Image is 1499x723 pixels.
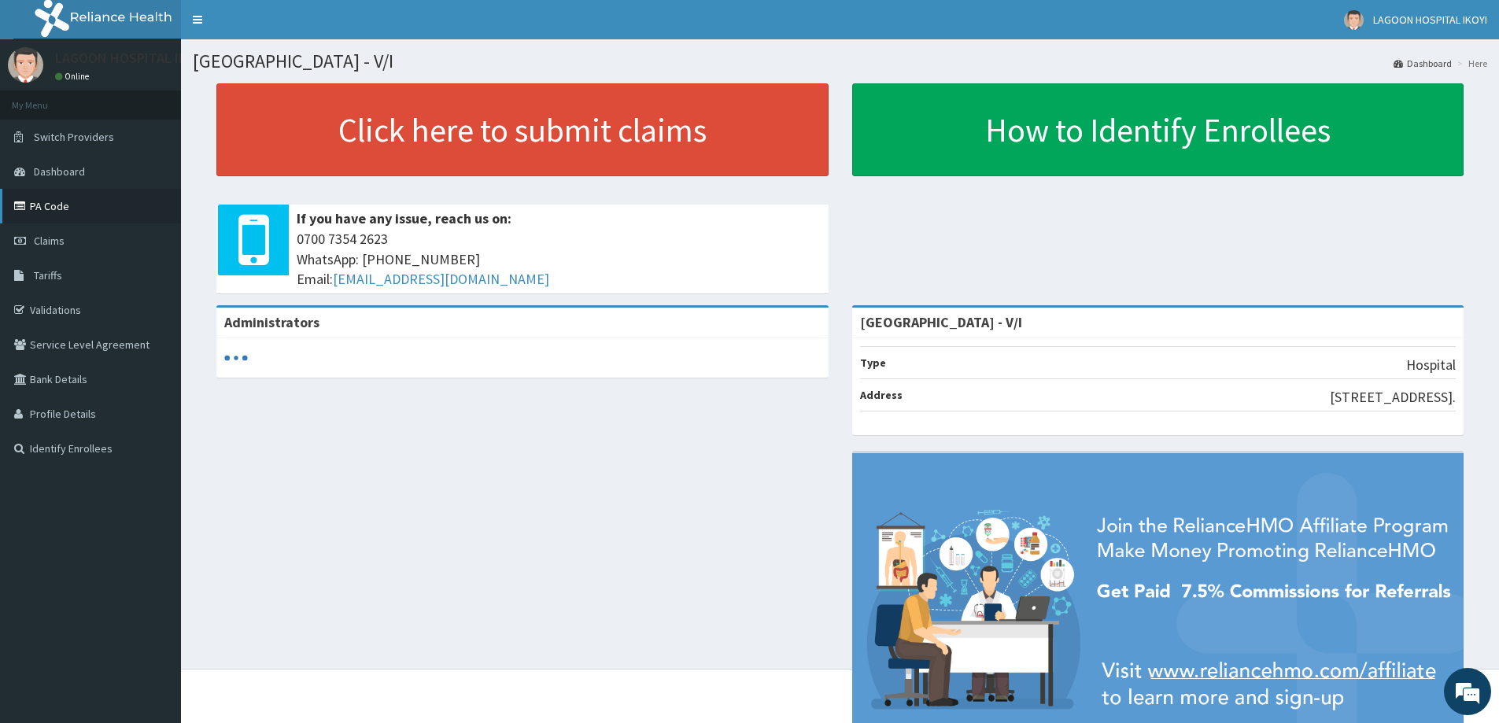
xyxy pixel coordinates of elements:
[34,234,65,248] span: Claims
[34,164,85,179] span: Dashboard
[224,313,319,331] b: Administrators
[55,71,93,82] a: Online
[193,51,1487,72] h1: [GEOGRAPHIC_DATA] - V/I
[860,313,1022,331] strong: [GEOGRAPHIC_DATA] - V/I
[34,130,114,144] span: Switch Providers
[55,51,207,65] p: LAGOON HOSPITAL IKOYI
[1406,355,1456,375] p: Hospital
[1330,387,1456,408] p: [STREET_ADDRESS].
[224,346,248,370] svg: audio-loading
[34,268,62,282] span: Tariffs
[8,47,43,83] img: User Image
[1373,13,1487,27] span: LAGOON HOSPITAL IKOYI
[860,356,886,370] b: Type
[1394,57,1452,70] a: Dashboard
[860,388,903,402] b: Address
[297,229,821,290] span: 0700 7354 2623 WhatsApp: [PHONE_NUMBER] Email:
[1453,57,1487,70] li: Here
[297,209,511,227] b: If you have any issue, reach us on:
[333,270,549,288] a: [EMAIL_ADDRESS][DOMAIN_NAME]
[1344,10,1364,30] img: User Image
[216,83,829,176] a: Click here to submit claims
[852,83,1464,176] a: How to Identify Enrollees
